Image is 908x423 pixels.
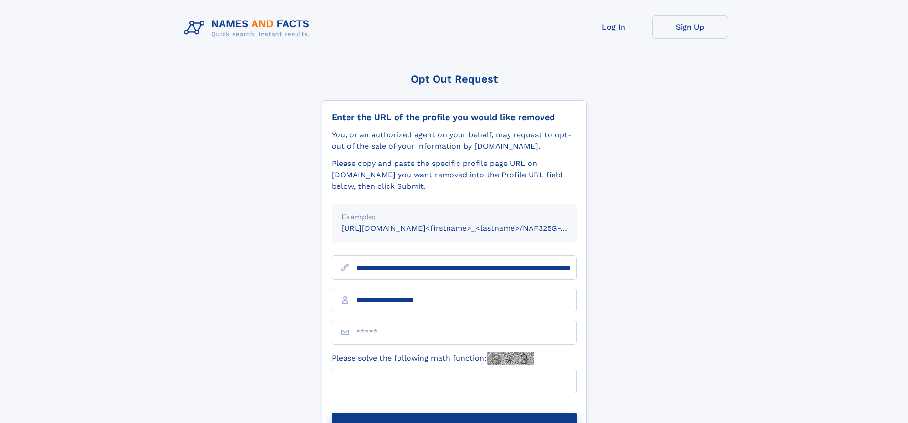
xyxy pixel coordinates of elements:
[341,224,595,233] small: [URL][DOMAIN_NAME]<firstname>_<lastname>/NAF325G-xxxxxxxx
[332,352,534,365] label: Please solve the following math function:
[341,211,567,223] div: Example:
[322,73,587,85] div: Opt Out Request
[576,15,652,39] a: Log In
[332,158,577,192] div: Please copy and paste the specific profile page URL on [DOMAIN_NAME] you want removed into the Pr...
[332,129,577,152] div: You, or an authorized agent on your behalf, may request to opt-out of the sale of your informatio...
[180,15,317,41] img: Logo Names and Facts
[332,112,577,123] div: Enter the URL of the profile you would like removed
[652,15,728,39] a: Sign Up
